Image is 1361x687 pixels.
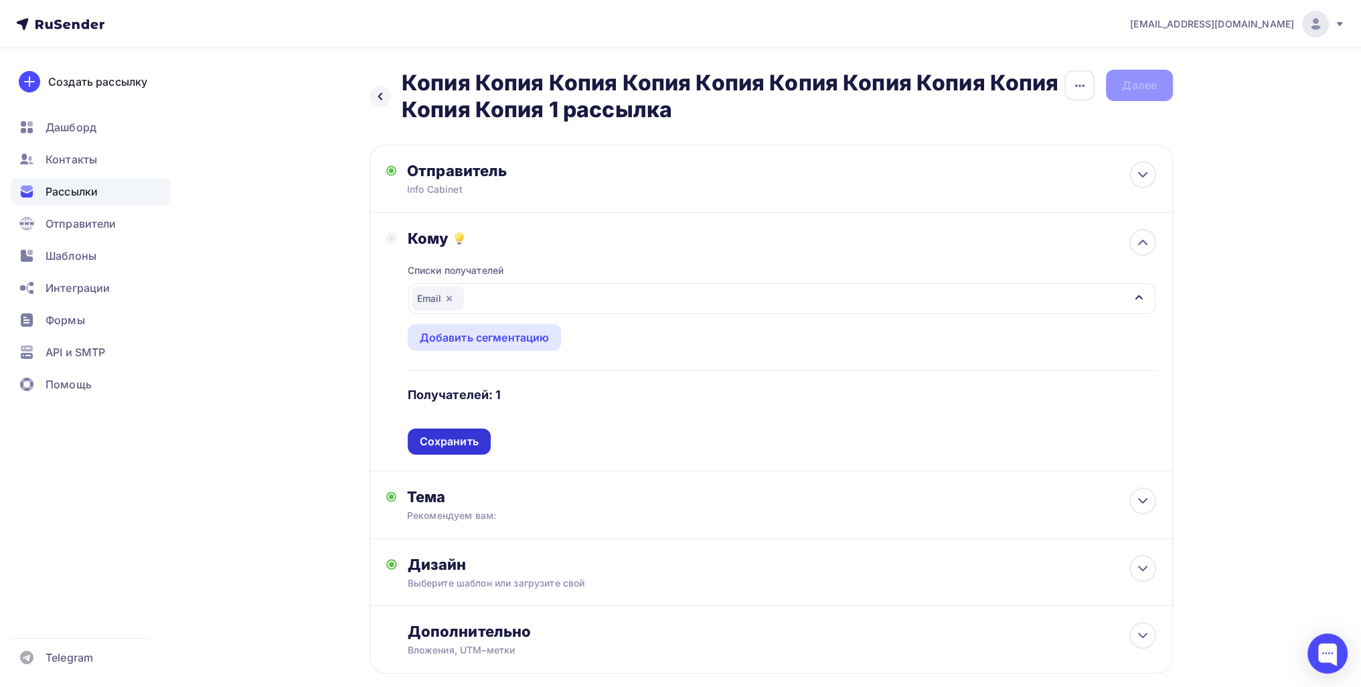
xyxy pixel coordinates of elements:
a: Формы [11,307,170,333]
span: API и SMTP [46,344,105,360]
a: Отправители [11,210,170,237]
span: Telegram [46,650,93,666]
div: Рекомендуем вам: [407,509,645,522]
span: Дашборд [46,119,96,135]
a: Шаблоны [11,242,170,269]
h2: Копия Копия Копия Копия Копия Копия Копия Копия Копия Копия Копия 1 рассылка [402,70,1064,123]
div: Создать рассылку [48,74,147,90]
a: Рассылки [11,178,170,205]
div: Info Cabinet [407,183,668,196]
a: Дашборд [11,114,170,141]
a: [EMAIL_ADDRESS][DOMAIN_NAME] [1130,11,1345,37]
div: Отправитель [407,161,697,180]
span: Интеграции [46,280,110,296]
span: [EMAIL_ADDRESS][DOMAIN_NAME] [1130,17,1294,31]
div: Списки получателей [408,264,504,277]
div: Дизайн [408,555,1156,574]
div: Выберите шаблон или загрузите свой [408,577,1082,590]
h4: Получателей: 1 [408,387,501,403]
a: Контакты [11,146,170,173]
div: Кому [408,229,1156,248]
div: Дополнительно [408,622,1156,641]
div: Тема [407,487,671,506]
div: Добавить сегментацию [420,329,550,346]
span: Шаблоны [46,248,96,264]
span: Отправители [46,216,116,232]
button: Email [408,283,1156,315]
div: Сохранить [420,434,479,449]
span: Рассылки [46,183,98,200]
span: Формы [46,312,85,328]
span: Контакты [46,151,97,167]
span: Помощь [46,376,92,392]
div: Email [412,287,464,311]
div: Вложения, UTM–метки [408,643,1082,657]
